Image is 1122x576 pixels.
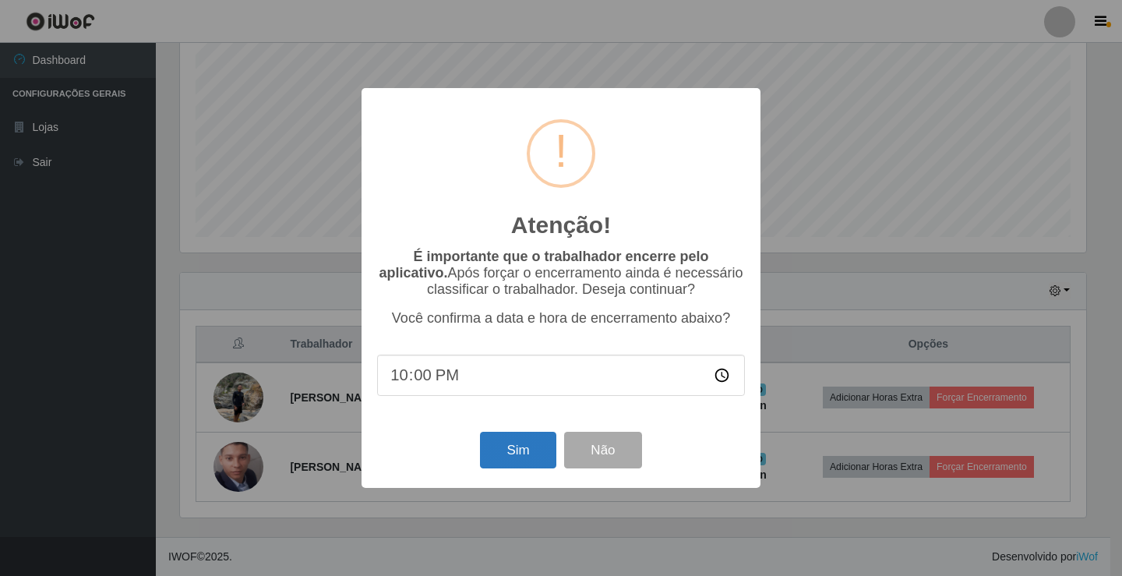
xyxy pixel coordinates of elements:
[377,249,745,298] p: Após forçar o encerramento ainda é necessário classificar o trabalhador. Deseja continuar?
[480,432,556,468] button: Sim
[377,310,745,327] p: Você confirma a data e hora de encerramento abaixo?
[564,432,641,468] button: Não
[511,211,611,239] h2: Atenção!
[379,249,708,281] b: É importante que o trabalhador encerre pelo aplicativo.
